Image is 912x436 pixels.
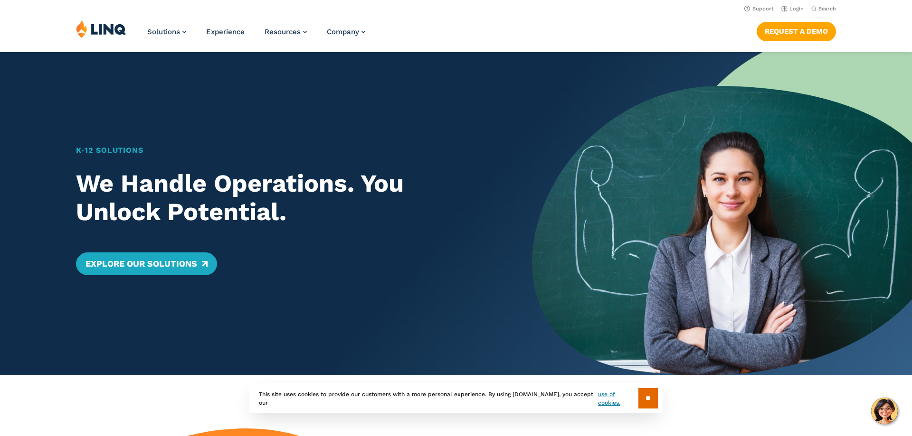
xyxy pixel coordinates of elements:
[249,383,663,413] div: This site uses cookies to provide our customers with a more personal experience. By using [DOMAIN...
[757,20,836,41] nav: Button Navigation
[532,52,912,375] img: Home Banner
[265,28,307,36] a: Resources
[598,390,638,407] a: use of cookies.
[811,5,836,12] button: Open Search Bar
[147,28,180,36] span: Solutions
[327,28,359,36] span: Company
[265,28,301,36] span: Resources
[757,22,836,41] a: Request a Demo
[147,20,365,51] nav: Primary Navigation
[327,28,365,36] a: Company
[744,6,774,12] a: Support
[871,398,898,424] button: Hello, have a question? Let’s chat.
[76,20,126,38] img: LINQ | K‑12 Software
[147,28,186,36] a: Solutions
[818,6,836,12] span: Search
[76,252,217,275] a: Explore Our Solutions
[206,28,245,36] a: Experience
[76,169,495,226] h2: We Handle Operations. You Unlock Potential.
[76,145,495,156] h1: K‑12 Solutions
[781,6,804,12] a: Login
